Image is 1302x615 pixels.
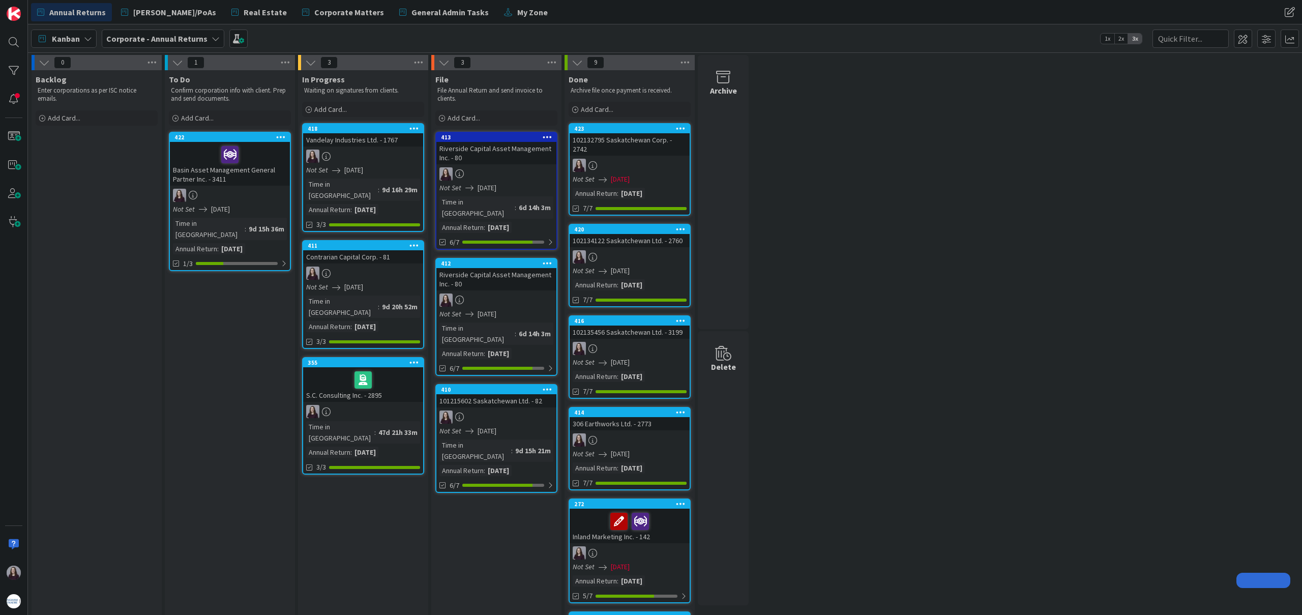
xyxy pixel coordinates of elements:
[219,243,245,254] div: [DATE]
[173,243,217,254] div: Annual Return
[303,241,423,250] div: 411
[617,188,618,199] span: :
[316,336,326,347] span: 3/3
[618,575,645,587] div: [DATE]
[711,361,736,373] div: Delete
[306,421,374,444] div: Time in [GEOGRAPHIC_DATA]
[133,6,216,18] span: [PERSON_NAME]/PoAs
[570,417,690,430] div: 306 Earthworks Ltd. - 2773
[211,204,230,215] span: [DATE]
[581,105,613,114] span: Add Card...
[31,3,112,21] a: Annual Returns
[478,426,496,436] span: [DATE]
[515,328,516,339] span: :
[1152,30,1229,48] input: Quick Filter...
[439,183,461,192] i: Not Set
[244,6,287,18] span: Real Estate
[314,6,384,18] span: Corporate Matters
[573,449,595,458] i: Not Set
[570,500,690,509] div: 272
[573,174,595,184] i: Not Set
[498,3,554,21] a: My Zone
[379,184,420,195] div: 9d 16h 29m
[52,33,80,45] span: Kanban
[306,321,350,332] div: Annual Return
[181,113,214,123] span: Add Card...
[7,594,21,608] img: avatar
[570,546,690,560] div: BC
[439,294,453,307] img: BC
[436,294,556,307] div: BC
[306,447,350,458] div: Annual Return
[306,405,319,418] img: BC
[376,427,420,438] div: 47d 21h 33m
[439,196,515,219] div: Time in [GEOGRAPHIC_DATA]
[436,394,556,407] div: 101215602 Saskatchewan Ltd. - 82
[450,237,459,248] span: 6/7
[439,411,453,424] img: BC
[583,478,593,488] span: 7/7
[436,259,556,268] div: 412
[573,266,595,275] i: Not Set
[171,86,289,103] p: Confirm corporation info with client. Prep and send documents.
[570,342,690,355] div: BC
[513,445,553,456] div: 9d 15h 21m
[304,86,422,95] p: Waiting on signatures from clients.
[439,222,484,233] div: Annual Return
[570,316,690,339] div: 416102135456 Saskatchewan Ltd. - 3199
[436,268,556,290] div: Riverside Capital Asset Management Inc. - 80
[378,301,379,312] span: :
[573,342,586,355] img: BC
[303,250,423,263] div: Contrarian Capital Corp. - 81
[573,433,586,447] img: BC
[574,501,690,508] div: 272
[485,348,512,359] div: [DATE]
[303,358,423,367] div: 355
[618,279,645,290] div: [DATE]
[350,447,352,458] span: :
[303,124,423,133] div: 418
[485,222,512,233] div: [DATE]
[583,591,593,601] span: 5/7
[306,179,378,201] div: Time in [GEOGRAPHIC_DATA]
[1114,34,1128,44] span: 2x
[573,575,617,587] div: Annual Return
[439,167,453,181] img: BC
[225,3,293,21] a: Real Estate
[350,204,352,215] span: :
[573,546,586,560] img: BC
[436,385,556,394] div: 410
[618,188,645,199] div: [DATE]
[573,562,595,571] i: Not Set
[583,295,593,305] span: 7/7
[170,133,290,186] div: 422Basin Asset Management General Partner Inc. - 3411
[306,267,319,280] img: BC
[617,575,618,587] span: :
[570,316,690,326] div: 416
[303,150,423,163] div: BC
[570,408,690,430] div: 414306 Earthworks Ltd. - 2773
[374,427,376,438] span: :
[36,74,67,84] span: Backlog
[316,219,326,230] span: 3/3
[436,133,556,142] div: 413
[570,250,690,263] div: BC
[573,371,617,382] div: Annual Return
[352,447,378,458] div: [DATE]
[436,142,556,164] div: Riverside Capital Asset Management Inc. - 80
[174,134,290,141] div: 422
[49,6,106,18] span: Annual Returns
[436,167,556,181] div: BC
[618,462,645,474] div: [DATE]
[170,189,290,202] div: BC
[352,321,378,332] div: [DATE]
[183,258,193,269] span: 1/3
[484,465,485,476] span: :
[437,86,555,103] p: File Annual Return and send invoice to clients.
[617,371,618,382] span: :
[583,386,593,397] span: 7/7
[516,202,553,213] div: 6d 14h 3m
[303,367,423,402] div: S.C. Consulting Inc. - 2895
[306,165,328,174] i: Not Set
[320,56,338,69] span: 3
